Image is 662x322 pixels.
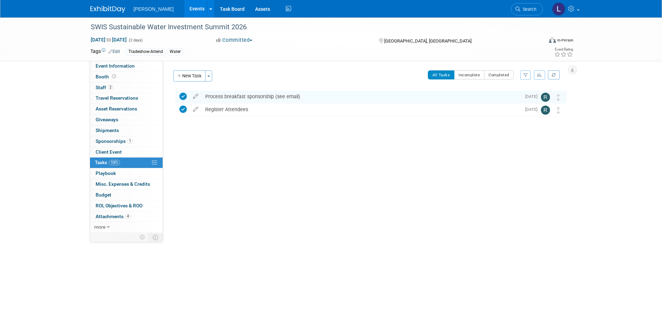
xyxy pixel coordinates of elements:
span: 4 [125,214,131,219]
span: [DATE] [525,94,541,99]
div: Water [168,48,183,55]
td: Personalize Event Tab Strip [136,233,149,242]
a: Sponsorships1 [90,136,163,147]
div: In-Person [557,38,573,43]
span: Budget [96,192,111,198]
span: Misc. Expenses & Credits [96,181,150,187]
a: Client Event [90,147,163,158]
div: Event Format [502,36,574,47]
span: Sponsorships [96,138,133,144]
span: Attachments [96,214,131,219]
a: edit [189,106,202,113]
a: Travel Reservations [90,93,163,103]
span: 100% [109,160,120,165]
img: Rebecca Deis [541,93,550,102]
span: Giveaways [96,117,118,122]
span: [DATE] [525,107,541,112]
span: Shipments [96,128,119,133]
div: Process breakfast sponsorship (see email) [202,91,521,102]
span: (2 days) [128,38,143,43]
a: Budget [90,190,163,200]
button: Committed [214,37,255,44]
i: Move task [557,94,560,101]
span: Asset Reservations [96,106,137,112]
a: Event Information [90,61,163,71]
a: Booth [90,72,163,82]
span: Travel Reservations [96,95,138,101]
i: Move task [557,107,560,114]
span: Staff [96,85,113,90]
div: Event Rating [554,48,573,51]
span: Client Event [96,149,122,155]
span: Event Information [96,63,135,69]
img: Lindsey Wolanczyk [552,2,565,16]
a: Giveaways [90,115,163,125]
img: Format-Inperson.png [549,37,556,43]
a: ROI, Objectives & ROO [90,201,163,211]
a: Refresh [548,70,560,79]
a: more [90,222,163,232]
img: Rebecca Deis [541,106,550,115]
a: Shipments [90,125,163,136]
span: [PERSON_NAME] [134,6,174,12]
a: Attachments4 [90,212,163,222]
a: Tasks100% [90,158,163,168]
span: Tasks [95,160,120,165]
span: 1 [127,138,133,144]
a: Playbook [90,168,163,179]
td: Tags [90,48,120,56]
span: to [105,37,112,43]
div: SWIS Sustainable Water Investment Summit 2026 [88,21,533,33]
td: Toggle Event Tabs [148,233,163,242]
span: [DATE] [DATE] [90,37,127,43]
span: Booth not reserved yet [111,74,117,79]
span: ROI, Objectives & ROO [96,203,142,208]
span: Search [520,7,536,12]
button: New Task [173,70,206,82]
span: Playbook [96,170,116,176]
a: edit [189,93,202,100]
a: Edit [109,49,120,54]
div: Tradeshow-Attend [126,48,165,55]
a: Staff2 [90,83,163,93]
span: more [94,224,105,230]
span: Booth [96,74,117,79]
a: Asset Reservations [90,104,163,114]
span: 2 [108,85,113,90]
a: Misc. Expenses & Credits [90,179,163,190]
img: ExhibitDay [90,6,125,13]
div: Register Attendees [202,103,521,115]
a: Search [511,3,543,15]
button: Completed [484,70,514,79]
button: Incomplete [454,70,484,79]
button: All Tasks [428,70,455,79]
span: [GEOGRAPHIC_DATA], [GEOGRAPHIC_DATA] [384,38,471,44]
